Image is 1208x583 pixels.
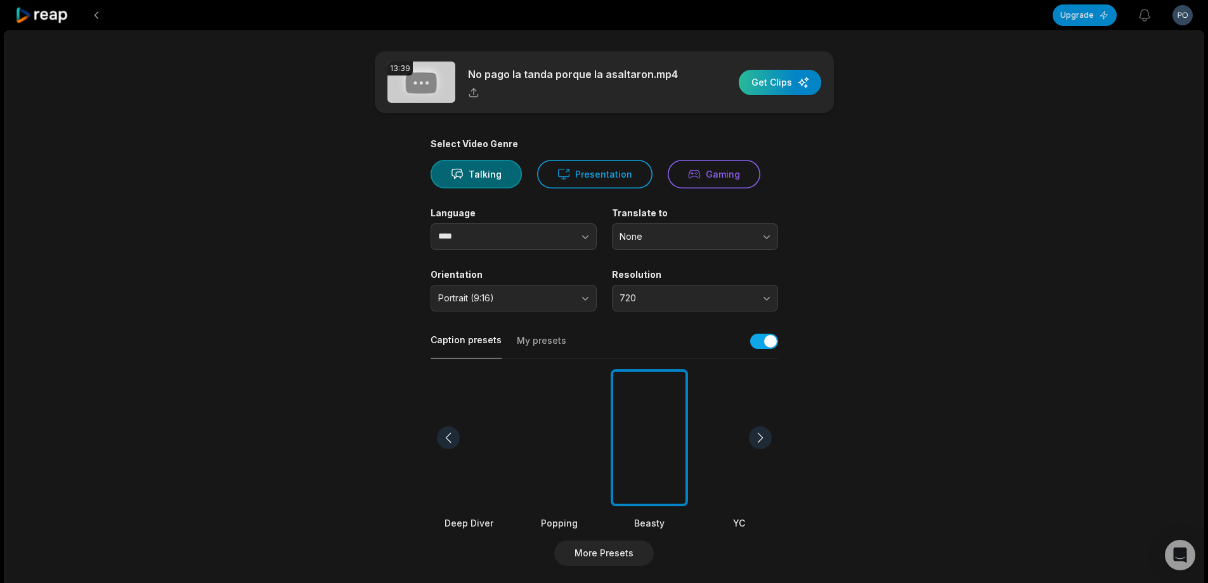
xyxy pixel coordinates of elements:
[620,231,753,242] span: None
[1053,4,1117,26] button: Upgrade
[431,269,597,280] label: Orientation
[431,285,597,311] button: Portrait (9:16)
[1165,540,1195,570] div: Open Intercom Messenger
[612,285,778,311] button: 720
[431,334,502,358] button: Caption presets
[517,334,566,358] button: My presets
[431,138,778,150] div: Select Video Genre
[438,292,571,304] span: Portrait (9:16)
[668,160,760,188] button: Gaming
[468,67,678,82] p: No pago la tanda porque la asaltaron.mp4
[739,70,821,95] button: Get Clips
[554,540,654,566] button: More Presets
[537,160,653,188] button: Presentation
[387,62,413,75] div: 13:39
[521,516,598,530] div: Popping
[611,516,688,530] div: Beasty
[612,207,778,219] label: Translate to
[431,516,508,530] div: Deep Diver
[612,269,778,280] label: Resolution
[620,292,753,304] span: 720
[431,160,522,188] button: Talking
[612,223,778,250] button: None
[701,516,778,530] div: YC
[431,207,597,219] label: Language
